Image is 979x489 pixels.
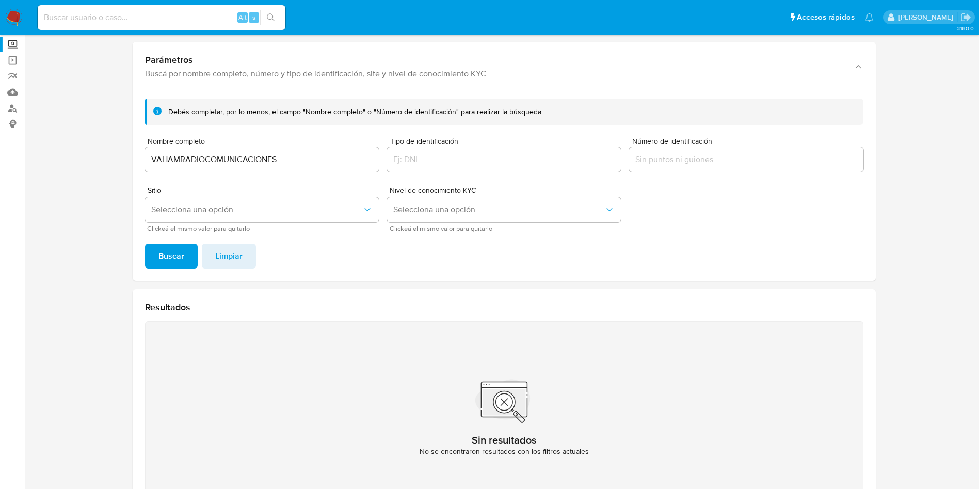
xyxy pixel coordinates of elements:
span: Alt [238,12,247,22]
span: Accesos rápidos [797,12,855,23]
a: Notificaciones [865,13,874,22]
span: 3.160.0 [957,24,974,33]
input: Buscar usuario o caso... [38,11,285,24]
span: s [252,12,255,22]
a: Salir [960,12,971,23]
button: search-icon [260,10,281,25]
p: ivonne.perezonofre@mercadolibre.com.mx [898,12,957,22]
